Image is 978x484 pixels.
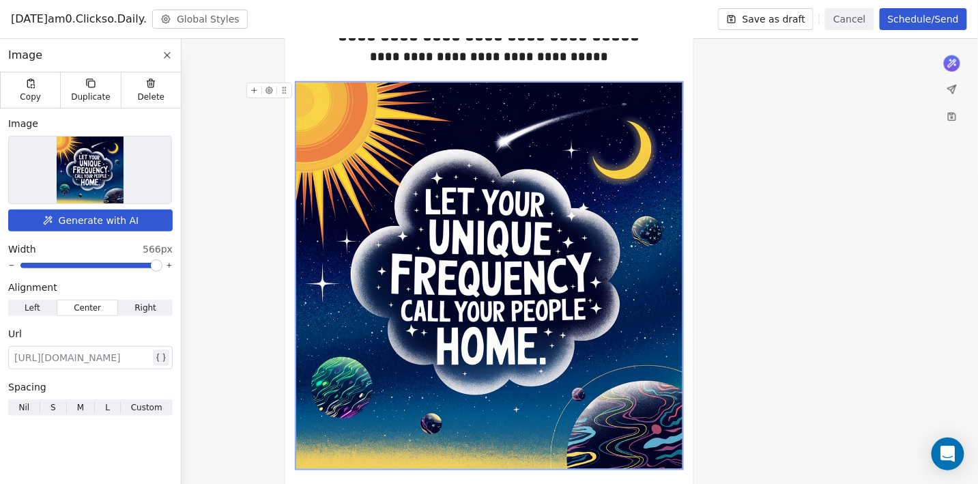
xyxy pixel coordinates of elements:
span: S [51,401,56,414]
button: Cancel [825,8,874,30]
button: Generate with AI [8,210,173,231]
span: Custom [131,401,162,414]
span: Spacing [8,380,46,394]
span: Url [8,327,22,341]
span: Image [8,47,42,63]
span: 566px [143,242,173,256]
span: Right [134,302,156,314]
span: L [105,401,110,414]
span: Delete [138,91,165,102]
span: Nil [18,401,29,414]
span: Left [25,302,40,314]
span: [DATE]am0.Clickso.Daily. [11,11,147,27]
button: Global Styles [152,10,248,29]
div: Open Intercom Messenger [932,438,964,470]
button: Schedule/Send [880,8,967,30]
span: Image [8,117,38,130]
span: Width [8,242,36,256]
button: Save as draft [718,8,814,30]
span: Copy [20,91,41,102]
img: Selected image [57,137,124,203]
span: M [77,401,84,414]
span: Alignment [8,281,57,294]
span: Duplicate [71,91,110,102]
